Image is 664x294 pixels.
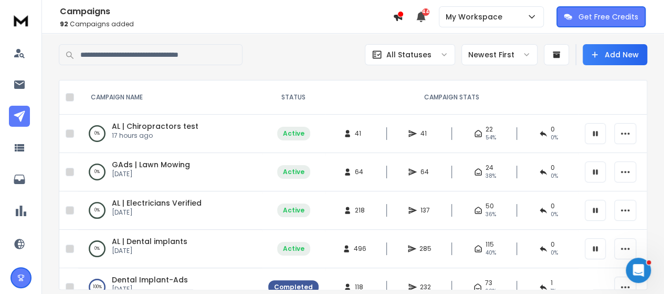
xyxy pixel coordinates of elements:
[94,244,100,254] p: 0 %
[112,121,198,131] a: AL | Chiropractors test
[325,80,578,115] th: CAMPAIGN STATS
[60,19,68,28] span: 92
[283,206,304,215] div: Active
[626,258,651,283] iframe: Intercom live chat
[486,210,496,219] span: 36 %
[420,206,430,215] span: 137
[486,164,493,172] span: 24
[283,245,304,253] div: Active
[551,202,555,210] span: 0
[551,240,555,249] span: 0
[94,205,100,216] p: 0 %
[551,249,558,257] span: 0 %
[78,115,262,153] td: 0%AL | Chiropractors test17 hours ago
[262,80,325,115] th: STATUS
[420,283,431,291] span: 232
[94,128,100,139] p: 0 %
[10,11,31,30] img: logo
[94,167,100,177] p: 0 %
[283,168,304,176] div: Active
[446,12,507,22] p: My Workspace
[419,245,431,253] span: 285
[274,283,313,291] div: Completed
[486,134,496,142] span: 54 %
[551,164,555,172] span: 0
[354,245,366,253] span: 496
[355,283,365,291] span: 118
[551,279,553,287] span: 1
[78,230,262,268] td: 0%AL | Dental implants[DATE]
[355,168,365,176] span: 64
[78,153,262,191] td: 0%GAds | Lawn Mowing[DATE]
[78,80,262,115] th: CAMPAIGN NAME
[60,20,393,28] p: Campaigns added
[112,285,188,293] p: [DATE]
[551,125,555,134] span: 0
[583,44,647,65] button: Add New
[283,129,304,138] div: Active
[355,206,365,215] span: 218
[486,249,496,257] span: 40 %
[485,279,492,287] span: 73
[60,5,393,18] h1: Campaigns
[556,6,646,27] button: Get Free Credits
[551,134,558,142] span: 0 %
[112,247,187,255] p: [DATE]
[420,129,430,138] span: 41
[112,236,187,247] a: AL | Dental implants
[461,44,537,65] button: Newest First
[486,125,493,134] span: 22
[551,172,558,180] span: 0 %
[112,159,190,170] a: GAds | Lawn Mowing
[112,170,190,178] p: [DATE]
[422,8,429,16] span: 44
[420,168,430,176] span: 64
[486,202,494,210] span: 50
[386,49,431,60] p: All Statuses
[93,282,102,292] p: 100 %
[112,198,202,208] a: AL | Electricians Verified
[112,131,198,140] p: 17 hours ago
[112,208,202,217] p: [DATE]
[486,240,494,249] span: 115
[578,12,638,22] p: Get Free Credits
[78,191,262,230] td: 0%AL | Electricians Verified[DATE]
[486,172,496,180] span: 38 %
[355,129,365,138] span: 41
[112,275,188,285] a: Dental Implant-Ads
[551,210,558,219] span: 0 %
